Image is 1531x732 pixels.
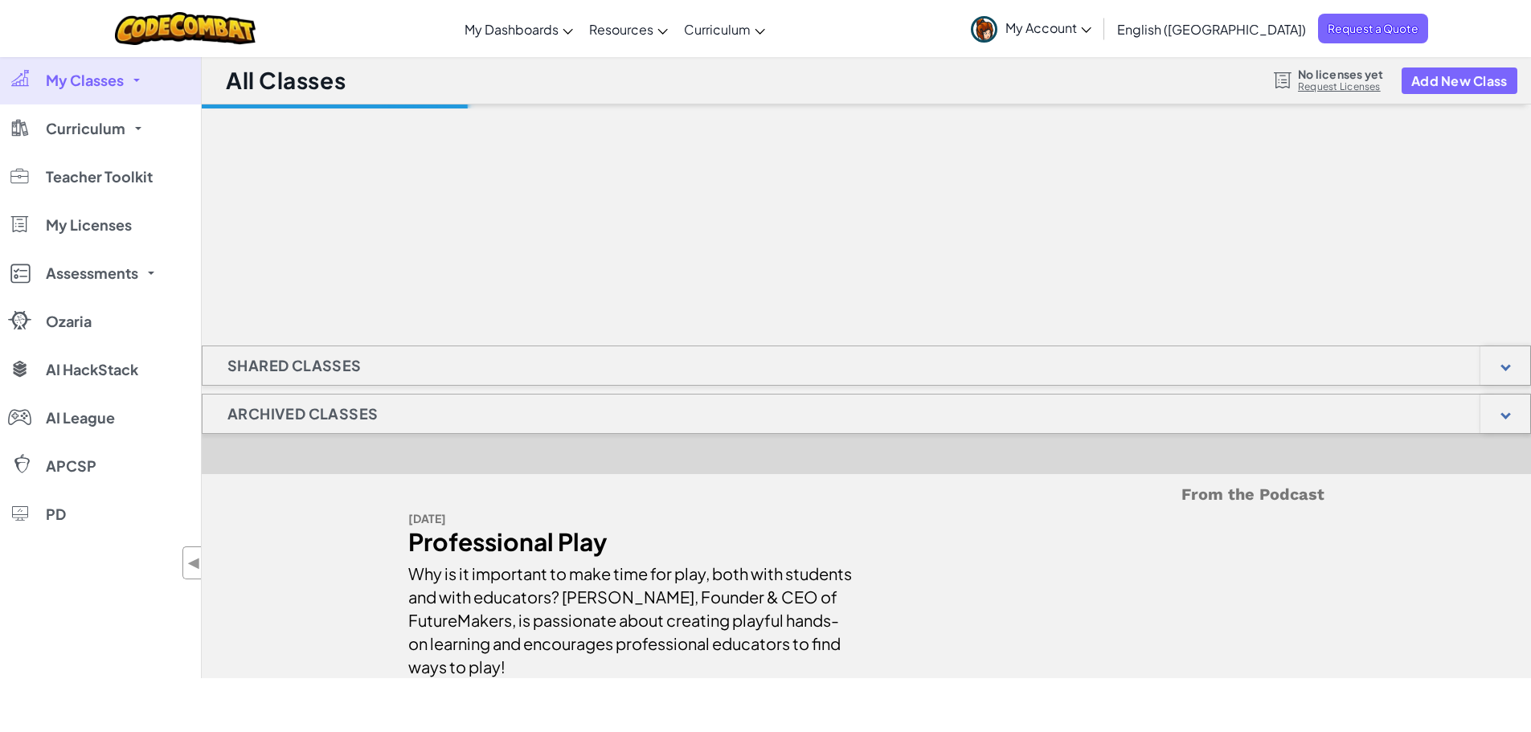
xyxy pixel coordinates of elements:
[46,362,138,377] span: AI HackStack
[684,21,751,38] span: Curriculum
[581,7,676,51] a: Resources
[46,314,92,329] span: Ozaria
[971,16,997,43] img: avatar
[46,73,124,88] span: My Classes
[408,530,854,554] div: Professional Play
[963,3,1099,54] a: My Account
[1402,67,1517,94] button: Add New Class
[203,394,403,434] h1: Archived Classes
[46,266,138,280] span: Assessments
[1318,14,1428,43] a: Request a Quote
[226,65,346,96] h1: All Classes
[46,411,115,425] span: AI League
[1298,67,1383,80] span: No licenses yet
[115,12,256,45] img: CodeCombat logo
[46,121,125,136] span: Curriculum
[456,7,581,51] a: My Dashboards
[46,170,153,184] span: Teacher Toolkit
[1298,80,1383,93] a: Request Licenses
[589,21,653,38] span: Resources
[203,346,387,386] h1: Shared Classes
[187,551,201,575] span: ◀
[408,507,854,530] div: [DATE]
[1005,19,1091,36] span: My Account
[1117,21,1306,38] span: English ([GEOGRAPHIC_DATA])
[46,218,132,232] span: My Licenses
[676,7,773,51] a: Curriculum
[1109,7,1314,51] a: English ([GEOGRAPHIC_DATA])
[408,554,854,678] div: Why is it important to make time for play, both with students and with educators? [PERSON_NAME], ...
[465,21,559,38] span: My Dashboards
[408,482,1324,507] h5: From the Podcast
